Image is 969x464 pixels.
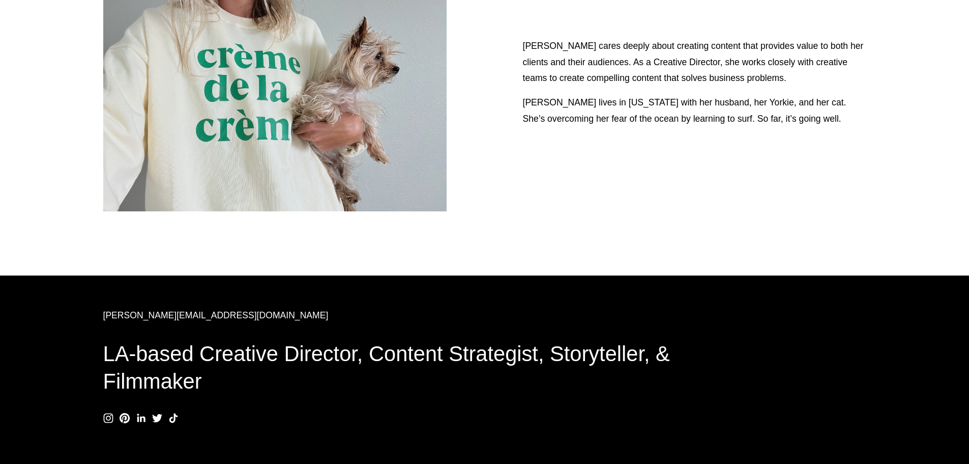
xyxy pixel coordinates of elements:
a: Twitter [152,413,162,423]
a: LinkedIn [136,413,146,423]
h2: LA-based Creative Director, Content Strategist, Storyteller, & Filmmaker [103,340,676,396]
p: [PERSON_NAME] lives in [US_STATE] with her husband, her Yorkie, and her cat. She’s overcoming her... [523,95,866,127]
p: [PERSON_NAME] cares deeply about creating content that provides value to both her clients and the... [523,38,866,87]
p: [PERSON_NAME][EMAIL_ADDRESS][DOMAIN_NAME] [103,308,676,324]
a: TikTok [168,413,179,423]
a: Instagram [103,413,113,423]
a: Pinterest [120,413,130,423]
